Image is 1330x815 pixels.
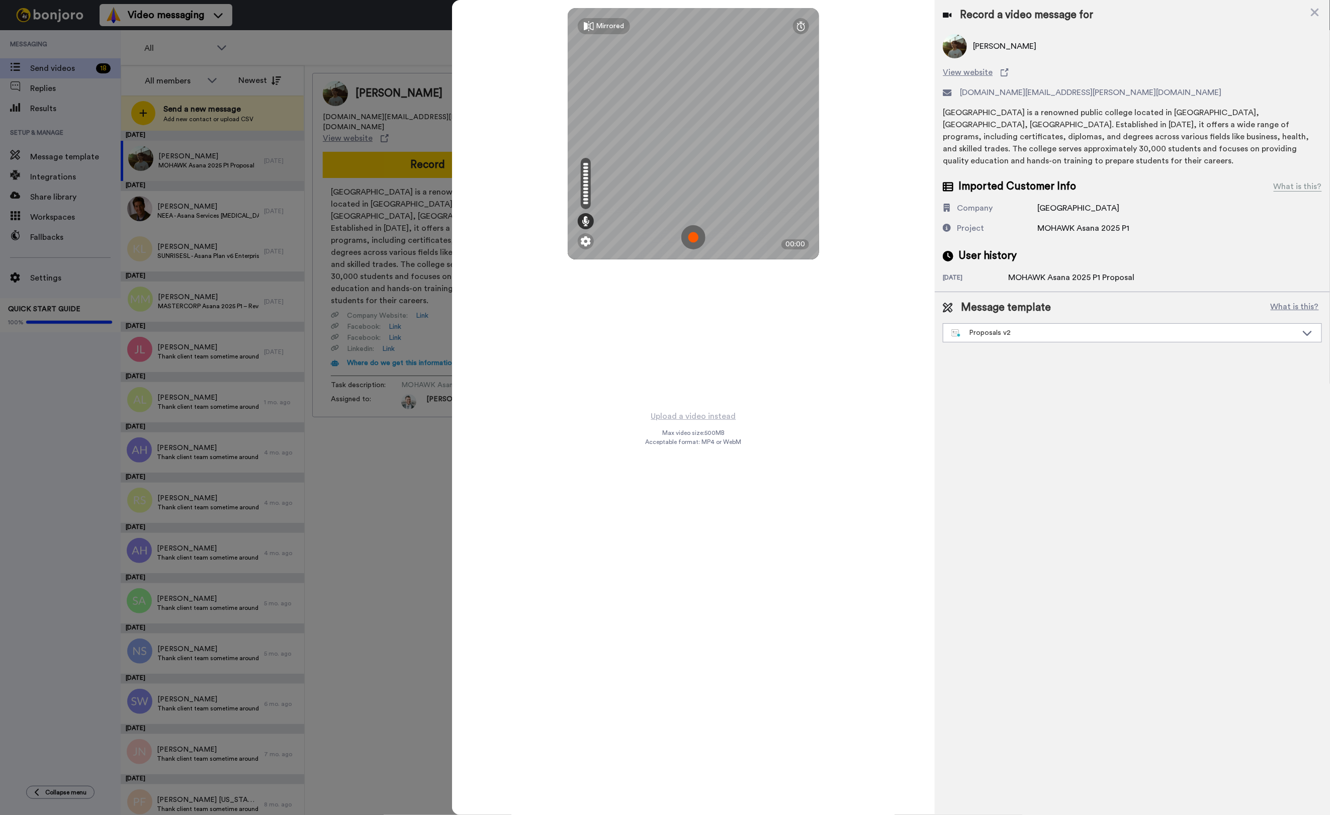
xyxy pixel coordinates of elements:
div: What is this? [1274,180,1322,193]
span: Message template [961,300,1051,315]
span: View website [943,66,993,78]
div: Proposals v2 [951,328,1297,338]
span: Max video size: 500 MB [662,429,725,437]
span: [GEOGRAPHIC_DATA] [1038,204,1120,212]
img: ic_record_start.svg [681,225,705,249]
a: View website [943,66,1322,78]
img: ic_gear.svg [581,236,591,246]
div: MOHAWK Asana 2025 P1 Proposal [1008,271,1134,284]
div: Project [957,222,984,234]
span: Acceptable format: MP4 or WebM [646,438,742,446]
button: What is this? [1268,300,1322,315]
span: User history [958,248,1017,263]
div: [GEOGRAPHIC_DATA] is a renowned public college located in [GEOGRAPHIC_DATA], [GEOGRAPHIC_DATA], [... [943,107,1322,167]
div: [DATE] [943,274,1008,284]
span: MOHAWK Asana 2025 P1 [1038,224,1130,232]
span: [DOMAIN_NAME][EMAIL_ADDRESS][PERSON_NAME][DOMAIN_NAME] [960,86,1221,99]
img: nextgen-template.svg [951,329,961,337]
div: Company [957,202,993,214]
div: 00:00 [781,239,809,249]
button: Upload a video instead [648,410,739,423]
span: Imported Customer Info [958,179,1076,194]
